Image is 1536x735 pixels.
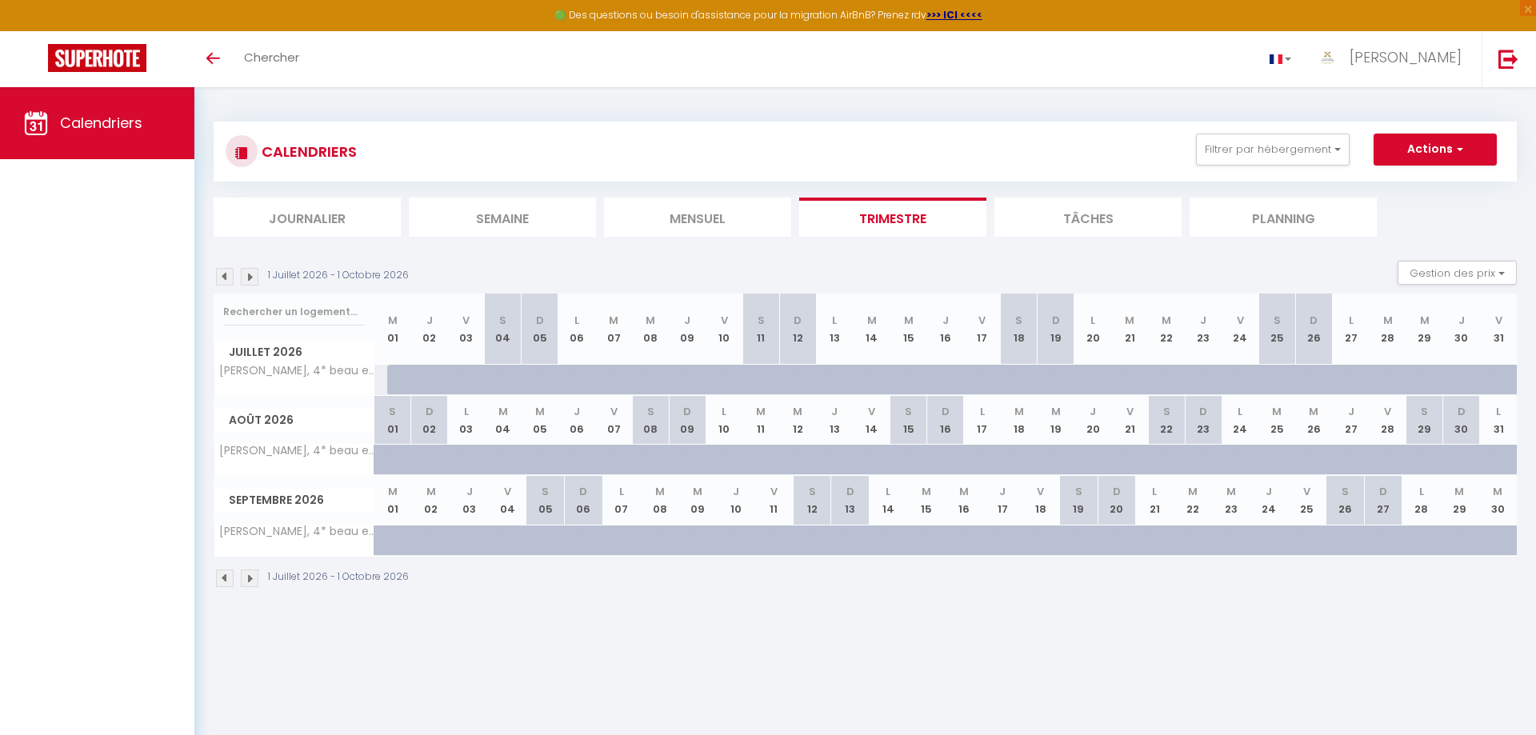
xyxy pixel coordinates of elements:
[1342,484,1349,499] abbr: S
[669,396,706,445] th: 09
[1237,313,1244,328] abbr: V
[1493,484,1502,499] abbr: M
[946,476,984,525] th: 16
[579,484,587,499] abbr: D
[1266,484,1272,499] abbr: J
[1052,313,1060,328] abbr: D
[1212,476,1250,525] th: 23
[1222,294,1258,365] th: 24
[466,484,473,499] abbr: J
[448,294,485,365] th: 03
[854,396,890,445] th: 14
[706,396,742,445] th: 10
[1333,396,1370,445] th: 27
[217,525,377,537] span: [PERSON_NAME], 4* beau et authentique
[1480,294,1517,365] th: 31
[448,396,485,445] th: 03
[1111,396,1148,445] th: 21
[994,198,1182,237] li: Tâches
[632,294,669,365] th: 08
[1015,313,1022,328] abbr: S
[646,313,655,328] abbr: M
[485,294,522,365] th: 04
[1074,294,1111,365] th: 20
[1037,484,1044,499] abbr: V
[1326,476,1365,525] th: 26
[1383,313,1393,328] abbr: M
[770,484,778,499] abbr: V
[1098,476,1136,525] th: 20
[1310,313,1318,328] abbr: D
[498,404,508,419] abbr: M
[426,313,433,328] abbr: J
[574,313,579,328] abbr: L
[1148,396,1185,445] th: 22
[1274,313,1281,328] abbr: S
[793,476,831,525] th: 12
[706,294,742,365] th: 10
[809,484,816,499] abbr: S
[1295,396,1332,445] th: 26
[595,294,632,365] th: 07
[1051,404,1061,419] abbr: M
[793,404,802,419] abbr: M
[1370,396,1406,445] th: 28
[758,313,765,328] abbr: S
[1309,404,1318,419] abbr: M
[959,484,969,499] abbr: M
[462,313,470,328] abbr: V
[488,476,526,525] th: 04
[1402,476,1441,525] th: 28
[907,476,946,525] th: 15
[374,396,411,445] th: 01
[831,404,838,419] abbr: J
[655,484,665,499] abbr: M
[755,476,794,525] th: 11
[722,404,726,419] abbr: L
[1495,313,1502,328] abbr: V
[647,404,654,419] abbr: S
[485,396,522,445] th: 04
[426,404,434,419] abbr: D
[388,313,398,328] abbr: M
[683,404,691,419] abbr: D
[574,404,580,419] abbr: J
[1454,484,1464,499] abbr: M
[1200,313,1206,328] abbr: J
[922,484,931,499] abbr: M
[1014,404,1024,419] abbr: M
[831,476,870,525] th: 13
[980,404,985,419] abbr: L
[779,396,816,445] th: 12
[1090,404,1096,419] abbr: J
[214,489,374,512] span: Septembre 2026
[869,476,907,525] th: 14
[1152,484,1157,499] abbr: L
[1478,476,1517,525] th: 30
[721,313,728,328] abbr: V
[854,294,890,365] th: 14
[904,313,914,328] abbr: M
[1148,294,1185,365] th: 22
[684,313,690,328] abbr: J
[388,484,398,499] abbr: M
[641,476,679,525] th: 08
[1443,396,1480,445] th: 30
[1258,294,1295,365] th: 25
[223,298,365,326] input: Rechercher un logement...
[794,313,802,328] abbr: D
[1059,476,1098,525] th: 19
[1190,198,1377,237] li: Planning
[799,198,986,237] li: Trimestre
[1458,404,1466,419] abbr: D
[1379,484,1387,499] abbr: D
[1162,313,1171,328] abbr: M
[1421,404,1428,419] abbr: S
[504,484,511,499] abbr: V
[1199,404,1207,419] abbr: D
[1498,49,1518,69] img: logout
[927,396,964,445] th: 16
[1420,313,1430,328] abbr: M
[499,313,506,328] abbr: S
[558,396,595,445] th: 06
